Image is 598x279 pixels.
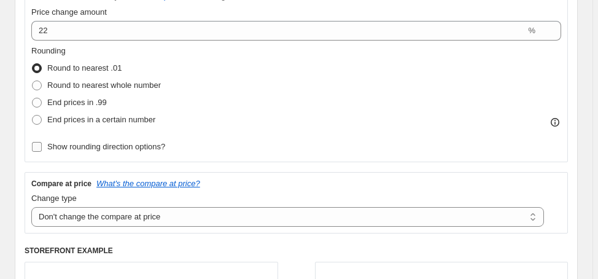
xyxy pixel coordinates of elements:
span: Price change amount [31,7,107,17]
span: End prices in .99 [47,98,107,107]
span: % [528,26,535,35]
h3: Compare at price [31,179,91,189]
button: What's the compare at price? [96,179,200,188]
span: Change type [31,194,77,203]
span: Show rounding direction options? [47,142,165,151]
span: Round to nearest whole number [47,81,161,90]
input: 50 [31,21,526,41]
span: End prices in a certain number [47,115,155,124]
h6: STOREFRONT EXAMPLE [25,246,568,256]
span: Round to nearest .01 [47,63,122,73]
span: Rounding [31,46,66,55]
